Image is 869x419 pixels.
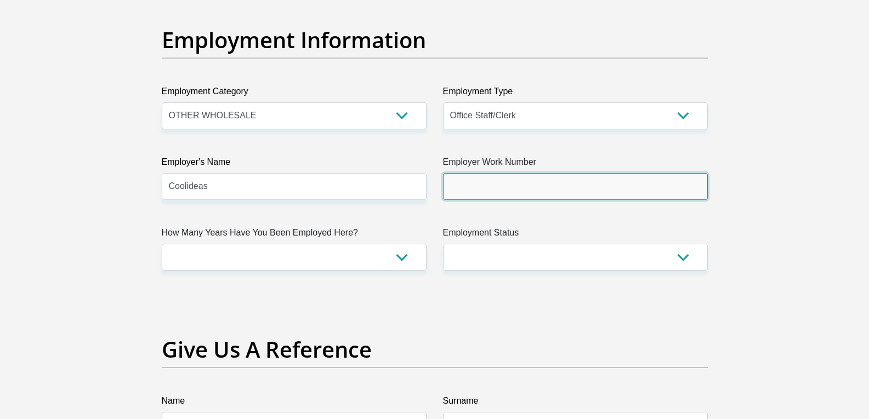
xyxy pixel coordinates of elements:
[162,336,708,363] h2: Give Us A Reference
[162,156,427,173] label: Employer's Name
[443,156,708,173] label: Employer Work Number
[162,394,427,412] label: Name
[162,85,427,102] label: Employment Category
[443,226,708,244] label: Employment Status
[443,173,708,200] input: Employer Work Number
[443,394,708,412] label: Surname
[162,27,708,53] h2: Employment Information
[162,173,427,200] input: Employer's Name
[162,226,427,244] label: How Many Years Have You Been Employed Here?
[443,85,708,102] label: Employment Type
